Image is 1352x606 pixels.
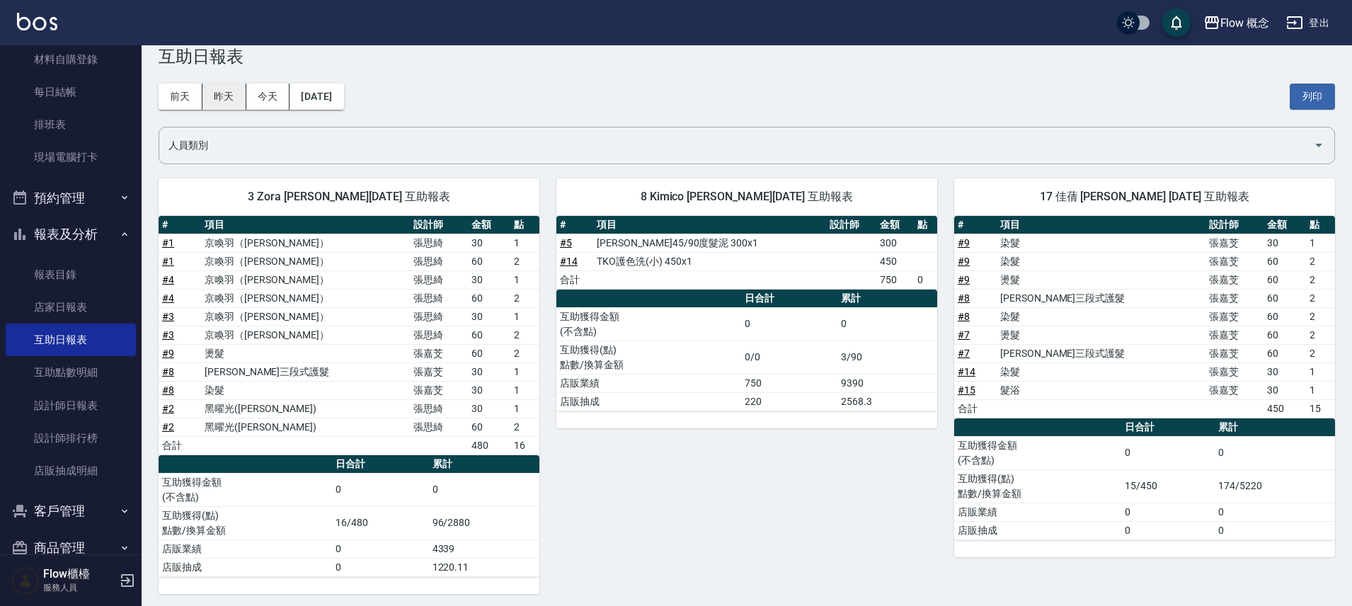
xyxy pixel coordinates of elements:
button: 昨天 [202,84,246,110]
button: 客戶管理 [6,493,136,530]
td: 張思綺 [410,234,468,252]
td: 15 [1306,399,1335,418]
td: 店販業績 [556,374,741,392]
td: 燙髮 [201,344,410,362]
a: #5 [560,237,572,248]
td: 張嘉芠 [1205,381,1264,399]
th: 設計師 [826,216,877,234]
td: 2 [1306,252,1335,270]
td: 張思綺 [410,326,468,344]
td: 互助獲得金額 (不含點) [159,473,332,506]
a: #7 [958,329,970,341]
td: 96/2880 [429,506,539,539]
td: 174/5220 [1215,469,1335,503]
td: 染髮 [997,362,1205,381]
th: 點 [1306,216,1335,234]
a: #14 [560,256,578,267]
a: 每日結帳 [6,76,136,108]
td: 60 [1264,252,1306,270]
a: 設計師排行榜 [6,422,136,455]
button: Open [1307,134,1330,156]
td: 張思綺 [410,289,468,307]
td: 張嘉芠 [1205,326,1264,344]
td: TKO護色洗(小) 450x1 [593,252,825,270]
td: 0 [741,307,837,341]
a: #9 [958,256,970,267]
td: 髮浴 [997,381,1205,399]
a: 報表目錄 [6,258,136,291]
td: 店販業績 [954,503,1121,521]
a: #14 [958,366,975,377]
th: # [954,216,997,234]
p: 服務人員 [43,581,115,594]
td: 張嘉芠 [1205,362,1264,381]
img: Logo [17,13,57,30]
td: 16 [510,436,539,455]
td: [PERSON_NAME]三段式護髮 [201,362,410,381]
td: 2 [510,418,539,436]
td: 30 [1264,362,1306,381]
td: 1 [510,399,539,418]
a: 店家日報表 [6,291,136,324]
td: 張思綺 [410,252,468,270]
td: 0 [429,473,539,506]
h5: Flow櫃檯 [43,567,115,581]
a: #3 [162,329,174,341]
td: 張嘉芠 [410,362,468,381]
td: 京喚羽（[PERSON_NAME]） [201,307,410,326]
td: 4339 [429,539,539,558]
td: 張嘉芠 [1205,252,1264,270]
td: 染髮 [997,234,1205,252]
a: 現場電腦打卡 [6,141,136,173]
td: 張嘉芠 [1205,234,1264,252]
button: save [1162,8,1191,37]
td: 張嘉芠 [1205,270,1264,289]
table: a dense table [556,290,937,411]
td: 1 [510,381,539,399]
table: a dense table [556,216,937,290]
td: 互助獲得(點) 點數/換算金額 [159,506,332,539]
td: 合計 [556,270,593,289]
a: #8 [958,292,970,304]
td: 0 [1121,436,1215,469]
th: 金額 [876,216,913,234]
div: Flow 概念 [1220,14,1270,32]
button: 列印 [1290,84,1335,110]
td: 張嘉芠 [1205,344,1264,362]
a: 互助點數明細 [6,356,136,389]
td: 220 [741,392,837,411]
td: 合計 [954,399,997,418]
td: 染髮 [201,381,410,399]
td: 燙髮 [997,326,1205,344]
button: 前天 [159,84,202,110]
th: 累計 [1215,418,1335,437]
td: 60 [1264,344,1306,362]
td: 60 [1264,326,1306,344]
td: 30 [468,234,510,252]
td: 60 [468,252,510,270]
td: 450 [876,252,913,270]
td: 京喚羽（[PERSON_NAME]） [201,289,410,307]
td: 2 [510,289,539,307]
th: 金額 [1264,216,1306,234]
td: 張思綺 [410,399,468,418]
td: 互助獲得(點) 點數/換算金額 [556,341,741,374]
th: 設計師 [1205,216,1264,234]
a: #4 [162,274,174,285]
td: 互助獲得金額 (不含點) [556,307,741,341]
td: 2 [1306,344,1335,362]
a: #8 [162,366,174,377]
table: a dense table [954,216,1335,418]
button: [DATE] [290,84,343,110]
td: 染髮 [997,307,1205,326]
td: 京喚羽（[PERSON_NAME]） [201,326,410,344]
td: 張嘉芠 [410,381,468,399]
a: #1 [162,256,174,267]
th: 項目 [201,216,410,234]
a: #8 [162,384,174,396]
td: 張嘉芠 [1205,307,1264,326]
td: 2568.3 [837,392,937,411]
span: 17 佳蒨 [PERSON_NAME] [DATE] 互助報表 [971,190,1318,204]
td: 60 [468,289,510,307]
input: 人員名稱 [165,133,1307,158]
